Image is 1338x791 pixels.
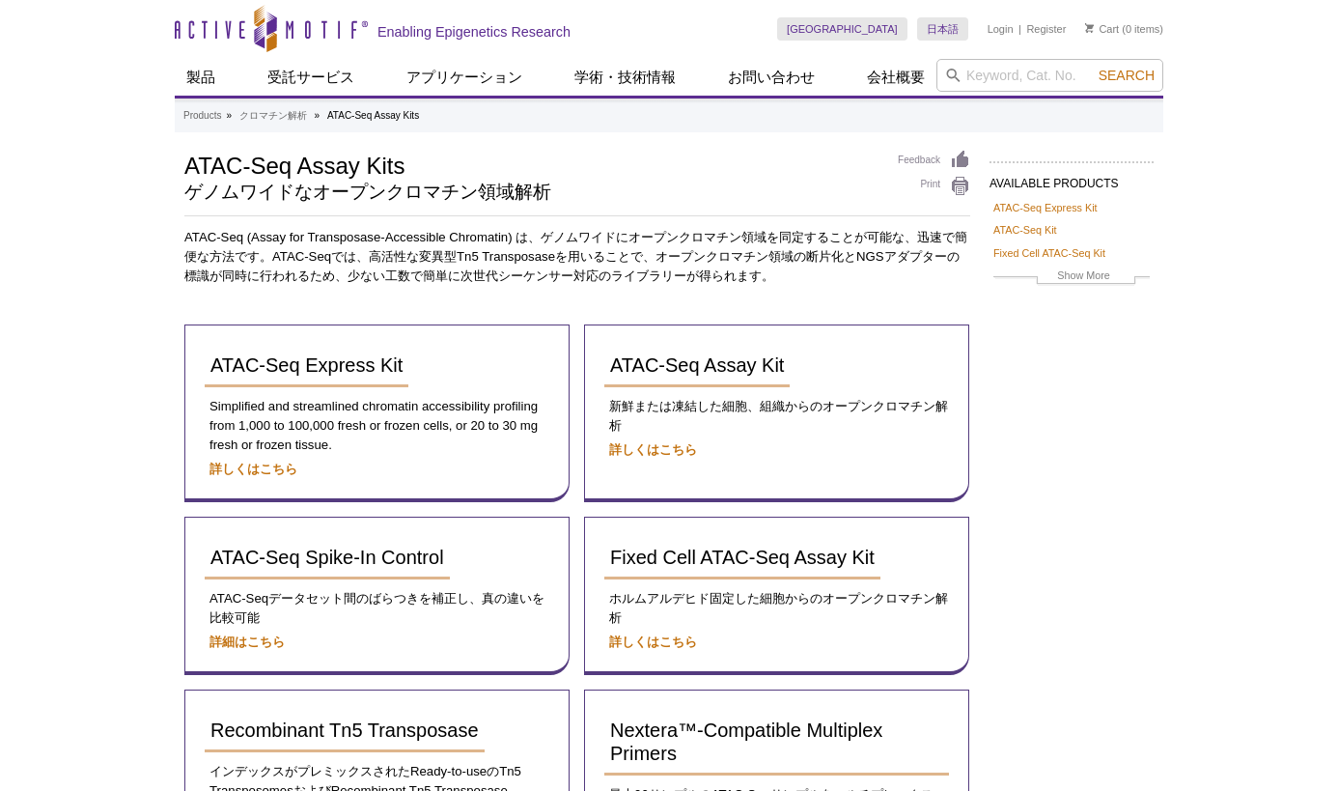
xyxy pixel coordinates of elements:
[210,354,403,376] span: ATAC-Seq Express Kit
[993,267,1150,289] a: Show More
[604,345,790,387] a: ATAC-Seq Assay Kit
[315,110,321,121] li: »
[1085,17,1163,41] li: (0 items)
[993,199,1098,216] a: ATAC-Seq Express Kit
[563,59,687,96] a: 学術・技術情報
[205,589,549,628] p: ATAC-Seqデータセット間のばらつきを補正し、真の違いを比較可能
[205,537,450,579] a: ATAC-Seq Spike-In Control
[209,462,297,476] a: 詳しくはこちら
[610,547,875,568] span: Fixed Cell ATAC-Seq Assay Kit
[1093,67,1160,84] button: Search
[610,720,882,764] span: Nextera™-Compatible Multiplex Primers
[609,442,697,457] a: 詳しくはこちら
[175,59,227,96] a: 製品
[990,161,1154,196] h2: AVAILABLE PRODUCTS
[210,547,444,568] span: ATAC-Seq Spike-In Control
[209,635,285,649] a: 詳細はこちら
[395,59,534,96] a: アプリケーション
[1018,17,1021,41] li: |
[183,107,221,125] a: Products
[184,150,878,179] h1: ATAC-Seq Assay Kits
[205,710,485,752] a: Recombinant Tn5 Transposase
[936,59,1163,92] input: Keyword, Cat. No.
[226,110,232,121] li: »
[1026,22,1066,36] a: Register
[609,635,697,649] a: 詳しくはこちら
[210,720,479,741] span: Recombinant Tn5 Transposase
[898,150,970,171] a: Feedback
[256,59,366,96] a: 受託サービス
[327,110,419,121] li: ATAC-Seq Assay Kits
[604,537,880,579] a: Fixed Cell ATAC-Seq Assay Kit
[855,59,936,96] a: 会社概要
[1085,23,1094,33] img: Your Cart
[1099,68,1155,83] span: Search
[777,17,907,41] a: [GEOGRAPHIC_DATA]
[993,221,1057,239] a: ATAC-Seq Kit
[239,107,307,125] a: クロマチン解析
[184,228,970,286] p: ATAC-Seq (Assay for Transposase-Accessible Chromatin) は、ゲノムワイドにオープンクロマチン領域を同定することが可能な、迅速で簡便な方法です。...
[377,23,571,41] h2: Enabling Epigenetics Research
[716,59,826,96] a: お問い合わせ
[604,589,949,628] p: ホルムアルデヒド固定した細胞からのオープンクロマチン解析
[604,397,949,436] p: 新鮮または凍結した細胞、組織からのオープンクロマチン解析
[1085,22,1119,36] a: Cart
[604,710,949,776] a: Nextera™-Compatible Multiplex Primers
[898,176,970,197] a: Print
[993,244,1105,262] a: Fixed Cell ATAC-Seq Kit
[205,345,408,387] a: ATAC-Seq Express Kit
[988,22,1014,36] a: Login
[184,184,878,201] h2: ゲノムワイドなオープンクロマチン領域解析
[205,397,549,455] p: Simplified and streamlined chromatin accessibility profiling from 1,000 to 100,000 fresh or froze...
[610,354,784,376] span: ATAC-Seq Assay Kit
[917,17,968,41] a: 日本語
